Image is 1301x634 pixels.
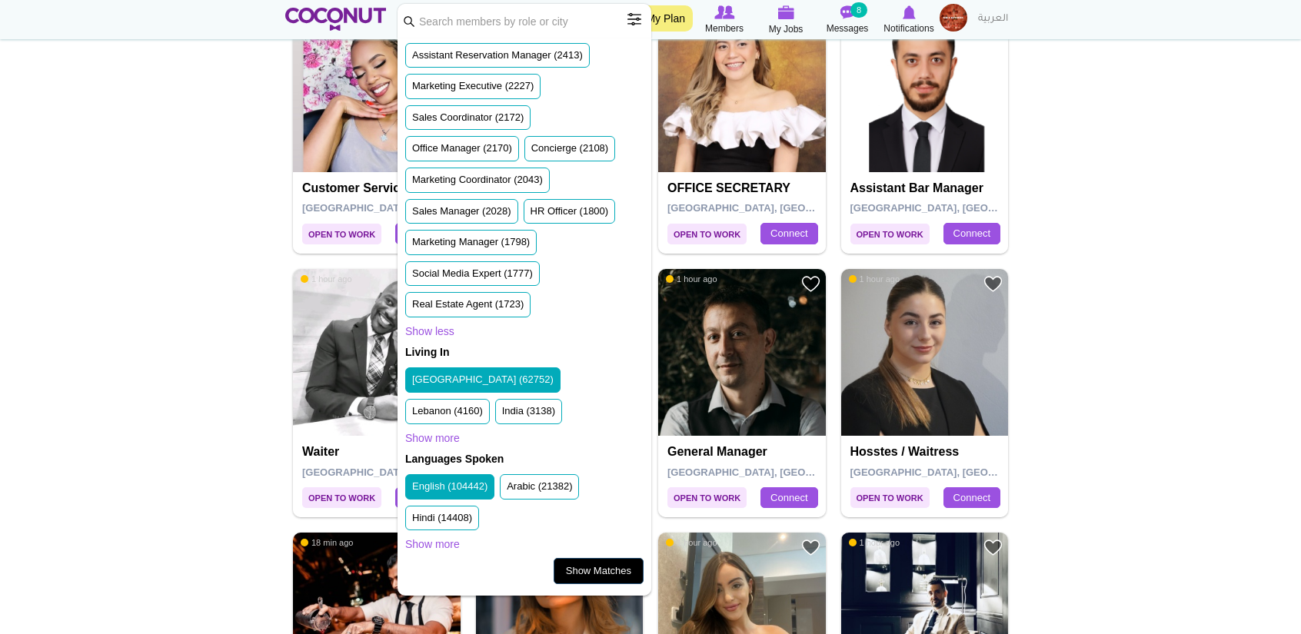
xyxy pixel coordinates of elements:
span: Open to Work [850,224,930,244]
img: Home [285,8,386,31]
span: Open to Work [302,224,381,244]
a: Connect [395,487,452,509]
a: Browse Members Members [694,4,755,36]
a: Add to Favourites [983,274,1003,294]
label: Real Estate Agent (1723) [412,297,524,312]
a: Add to Favourites [983,538,1003,557]
span: 1 hour ago [849,537,900,548]
label: Marketing Manager (1798) [412,235,530,250]
span: 1 hour ago [301,274,352,284]
a: Add to Favourites [801,274,820,294]
input: Search members by role or city [398,4,651,38]
a: Connect [760,223,817,244]
h4: OFFICE SECRETARY [667,181,820,195]
span: 1 hour ago [666,274,717,284]
span: Notifications [883,21,933,36]
span: 18 min ago [301,537,353,548]
a: Notifications Notifications [878,4,940,36]
small: 8 [850,2,867,18]
span: Open to Work [667,224,747,244]
h2: Languages Spoken [405,452,644,467]
span: [GEOGRAPHIC_DATA], [GEOGRAPHIC_DATA] [850,466,1070,478]
label: Sales Manager (2028) [412,204,511,219]
span: 1 hour ago [849,274,900,284]
label: English (104442) [412,480,487,494]
img: Messages [840,5,855,19]
span: Open to Work [850,487,930,508]
span: Open to Work [667,487,747,508]
a: Messages Messages 8 [817,4,878,36]
label: Arabic (21382) [507,480,572,494]
a: Show more [405,430,460,446]
img: My Jobs [777,5,794,19]
a: Connect [395,223,452,244]
span: Members [705,21,744,36]
h2: Living In [405,345,644,360]
span: [GEOGRAPHIC_DATA], [GEOGRAPHIC_DATA] [667,466,887,478]
label: [GEOGRAPHIC_DATA] (62752) [412,373,554,387]
img: Browse Members [714,5,734,19]
a: My Jobs My Jobs [755,4,817,37]
span: 1 hour ago [666,537,717,548]
label: Marketing Executive (2227) [412,79,534,94]
span: [GEOGRAPHIC_DATA], [GEOGRAPHIC_DATA] [302,466,521,478]
span: Open to Work [302,487,381,508]
h4: Assistant bar manager [850,181,1003,195]
label: Sales Coordinator (2172) [412,111,524,125]
a: Show more [405,536,460,552]
label: Assistant Reservation Manager (2413) [412,48,583,63]
h4: Customer Service Executive [302,181,455,195]
a: Connect [760,487,817,509]
a: Add to Favourites [801,538,820,557]
a: العربية [970,4,1016,35]
label: Office Manager (2170) [412,141,512,156]
a: Connect [943,223,1000,244]
label: India (3138) [502,404,555,419]
label: Hindi (14408) [412,511,472,526]
label: Social Media Expert (1777) [412,267,533,281]
label: Marketing Coordinator (2043) [412,173,543,188]
label: Concierge (2108) [531,141,608,156]
label: Lebanon (4160) [412,404,483,419]
a: Show less [405,324,454,339]
h4: Hosstes / Waitress [850,445,1003,459]
span: My Jobs [769,22,804,37]
span: [GEOGRAPHIC_DATA], [GEOGRAPHIC_DATA] [302,202,521,214]
a: Show Matches [554,558,644,584]
img: Notifications [903,5,916,19]
span: [GEOGRAPHIC_DATA], [GEOGRAPHIC_DATA] [850,202,1070,214]
label: HR Officer (1800) [531,204,609,219]
span: [GEOGRAPHIC_DATA], [GEOGRAPHIC_DATA] [667,202,887,214]
span: Messages [827,21,869,36]
h4: Waiter [302,445,455,459]
a: Connect [943,487,1000,509]
a: My Plan [638,5,693,32]
h4: General Manager [667,445,820,459]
